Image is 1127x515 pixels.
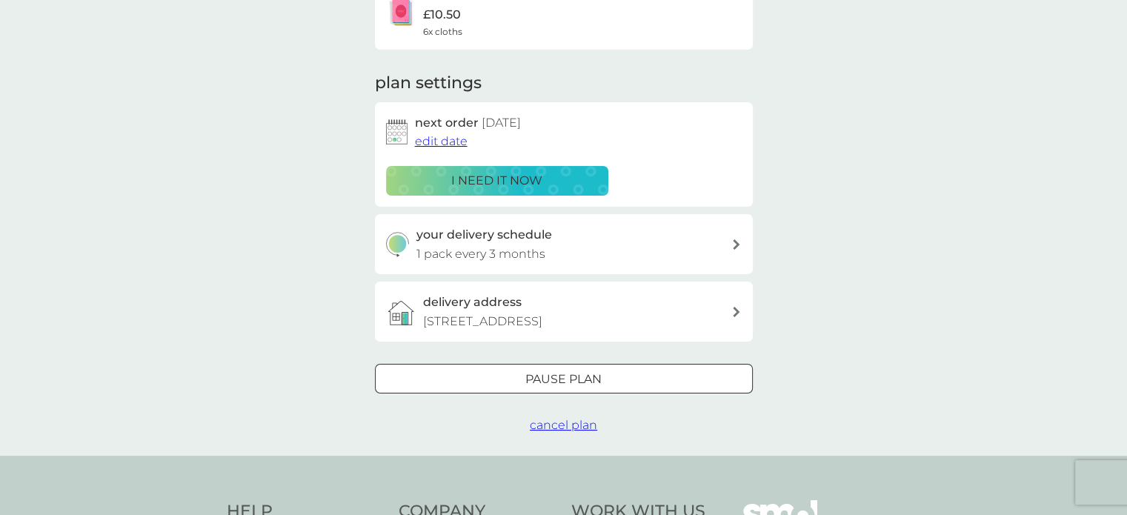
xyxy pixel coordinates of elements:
span: 6x cloths [423,24,462,39]
h3: delivery address [423,293,522,312]
h2: plan settings [375,72,482,95]
button: cancel plan [530,416,597,435]
button: your delivery schedule1 pack every 3 months [375,214,753,274]
button: Pause plan [375,364,753,393]
p: i need it now [451,171,542,190]
h2: next order [415,113,521,133]
button: edit date [415,132,468,151]
span: cancel plan [530,418,597,432]
button: i need it now [386,166,608,196]
p: [STREET_ADDRESS] [423,312,542,331]
span: [DATE] [482,116,521,130]
p: £10.50 [423,5,461,24]
h3: your delivery schedule [416,225,552,245]
p: 1 pack every 3 months [416,245,545,264]
p: Pause plan [525,370,602,389]
span: edit date [415,134,468,148]
a: delivery address[STREET_ADDRESS] [375,282,753,342]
